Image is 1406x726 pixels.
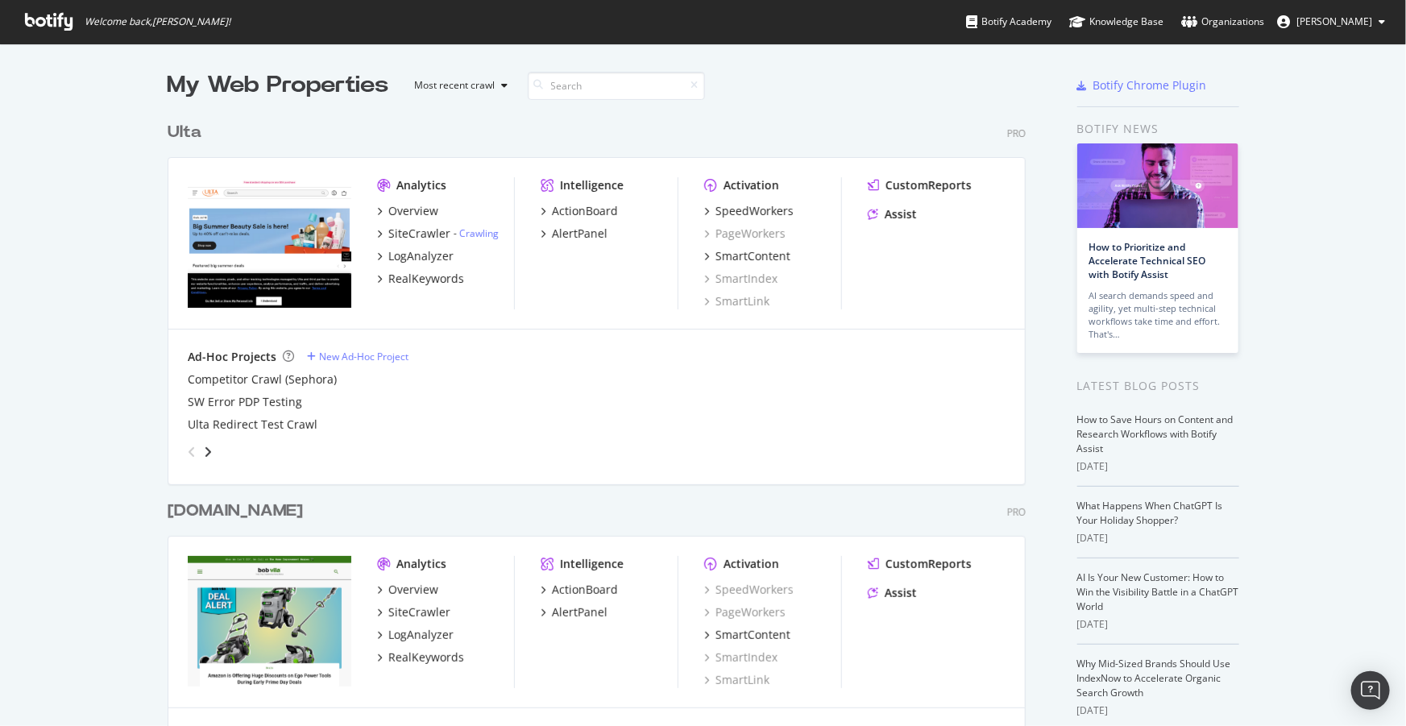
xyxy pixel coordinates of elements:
[181,439,202,465] div: angle-left
[377,627,454,643] a: LogAnalyzer
[704,649,778,666] a: SmartIndex
[1093,77,1207,93] div: Botify Chrome Plugin
[704,248,790,264] a: SmartContent
[715,203,794,219] div: SpeedWorkers
[388,649,464,666] div: RealKeywords
[388,271,464,287] div: RealKeywords
[85,15,230,28] span: Welcome back, [PERSON_NAME] !
[704,226,786,242] a: PageWorkers
[1077,570,1239,613] a: AI Is Your New Customer: How to Win the Visibility Battle in a ChatGPT World
[885,206,917,222] div: Assist
[1077,617,1239,632] div: [DATE]
[724,556,779,572] div: Activation
[402,73,515,98] button: Most recent crawl
[868,556,972,572] a: CustomReports
[704,203,794,219] a: SpeedWorkers
[188,394,302,410] a: SW Error PDP Testing
[1077,120,1239,138] div: Botify news
[388,582,438,598] div: Overview
[1077,459,1239,474] div: [DATE]
[1077,657,1231,699] a: Why Mid-Sized Brands Should Use IndexNow to Accelerate Organic Search Growth
[377,582,438,598] a: Overview
[552,582,618,598] div: ActionBoard
[715,248,790,264] div: SmartContent
[377,271,464,287] a: RealKeywords
[1007,505,1026,519] div: Pro
[319,350,409,363] div: New Ad-Hoc Project
[168,500,303,523] div: [DOMAIN_NAME]
[724,177,779,193] div: Activation
[168,121,208,144] a: Ulta
[388,627,454,643] div: LogAnalyzer
[188,417,317,433] a: Ulta Redirect Test Crawl
[168,121,201,144] div: Ulta
[541,582,618,598] a: ActionBoard
[704,604,786,620] a: PageWorkers
[1077,143,1238,228] img: How to Prioritize and Accelerate Technical SEO with Botify Assist
[704,627,790,643] a: SmartContent
[454,226,499,240] div: -
[541,226,608,242] a: AlertPanel
[202,444,214,460] div: angle-right
[885,556,972,572] div: CustomReports
[415,81,496,90] div: Most recent crawl
[1077,77,1207,93] a: Botify Chrome Plugin
[885,177,972,193] div: CustomReports
[377,649,464,666] a: RealKeywords
[1077,531,1239,546] div: [DATE]
[377,203,438,219] a: Overview
[168,500,309,523] a: [DOMAIN_NAME]
[396,556,446,572] div: Analytics
[188,556,351,687] img: bobvila.com
[868,585,917,601] a: Assist
[377,248,454,264] a: LogAnalyzer
[1351,671,1390,710] div: Open Intercom Messenger
[1077,413,1234,455] a: How to Save Hours on Content and Research Workflows with Botify Assist
[885,585,917,601] div: Assist
[868,206,917,222] a: Assist
[552,226,608,242] div: AlertPanel
[1007,127,1026,140] div: Pro
[704,672,769,688] a: SmartLink
[704,271,778,287] a: SmartIndex
[1181,14,1264,30] div: Organizations
[168,69,389,102] div: My Web Properties
[560,556,624,572] div: Intelligence
[868,177,972,193] a: CustomReports
[396,177,446,193] div: Analytics
[715,627,790,643] div: SmartContent
[307,350,409,363] a: New Ad-Hoc Project
[1089,289,1226,341] div: AI search demands speed and agility, yet multi-step technical workflows take time and effort. Tha...
[1264,9,1398,35] button: [PERSON_NAME]
[1069,14,1163,30] div: Knowledge Base
[1077,703,1239,718] div: [DATE]
[552,203,618,219] div: ActionBoard
[388,604,450,620] div: SiteCrawler
[528,72,705,100] input: Search
[377,226,499,242] a: SiteCrawler- Crawling
[1089,240,1206,281] a: How to Prioritize and Accelerate Technical SEO with Botify Assist
[1077,499,1223,527] a: What Happens When ChatGPT Is Your Holiday Shopper?
[541,604,608,620] a: AlertPanel
[552,604,608,620] div: AlertPanel
[388,203,438,219] div: Overview
[1296,15,1372,28] span: Matthew Edgar
[188,349,276,365] div: Ad-Hoc Projects
[704,582,794,598] a: SpeedWorkers
[966,14,1051,30] div: Botify Academy
[188,371,337,388] a: Competitor Crawl (Sephora)
[459,226,499,240] a: Crawling
[188,177,351,308] img: www.ulta.com
[1077,377,1239,395] div: Latest Blog Posts
[704,293,769,309] a: SmartLink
